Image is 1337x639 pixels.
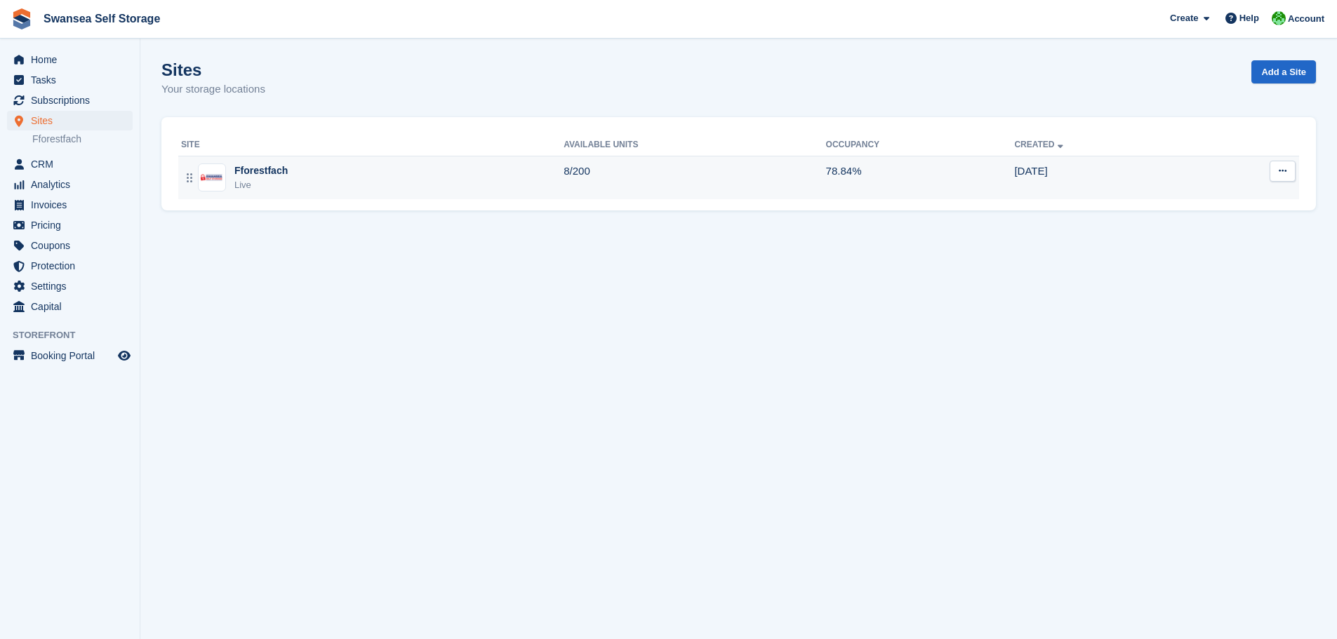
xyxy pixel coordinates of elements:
[13,328,140,342] span: Storefront
[7,236,133,255] a: menu
[31,90,115,110] span: Subscriptions
[31,215,115,235] span: Pricing
[7,215,133,235] a: menu
[31,276,115,296] span: Settings
[1014,140,1065,149] a: Created
[178,134,564,156] th: Site
[38,7,166,30] a: Swansea Self Storage
[31,154,115,174] span: CRM
[1014,156,1195,199] td: [DATE]
[11,8,32,29] img: stora-icon-8386f47178a22dfd0bd8f6a31ec36ba5ce8667c1dd55bd0f319d3a0aa187defe.svg
[1239,11,1259,25] span: Help
[7,111,133,130] a: menu
[7,50,133,69] a: menu
[31,70,115,90] span: Tasks
[564,134,825,156] th: Available Units
[7,175,133,194] a: menu
[234,163,288,178] div: Fforestfach
[1170,11,1198,25] span: Create
[31,346,115,365] span: Booking Portal
[7,70,133,90] a: menu
[199,173,225,182] img: Image of Fforestfach site
[31,50,115,69] span: Home
[31,175,115,194] span: Analytics
[31,111,115,130] span: Sites
[7,256,133,276] a: menu
[826,134,1015,156] th: Occupancy
[234,178,288,192] div: Live
[116,347,133,364] a: Preview store
[564,156,825,199] td: 8/200
[161,81,265,97] p: Your storage locations
[7,195,133,215] a: menu
[1251,60,1316,83] a: Add a Site
[1288,12,1324,26] span: Account
[7,90,133,110] a: menu
[31,256,115,276] span: Protection
[7,276,133,296] a: menu
[7,297,133,316] a: menu
[32,133,133,146] a: Fforestfach
[31,195,115,215] span: Invoices
[161,60,265,79] h1: Sites
[31,297,115,316] span: Capital
[826,156,1015,199] td: 78.84%
[7,346,133,365] a: menu
[1272,11,1286,25] img: Andrew Robbins
[7,154,133,174] a: menu
[31,236,115,255] span: Coupons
